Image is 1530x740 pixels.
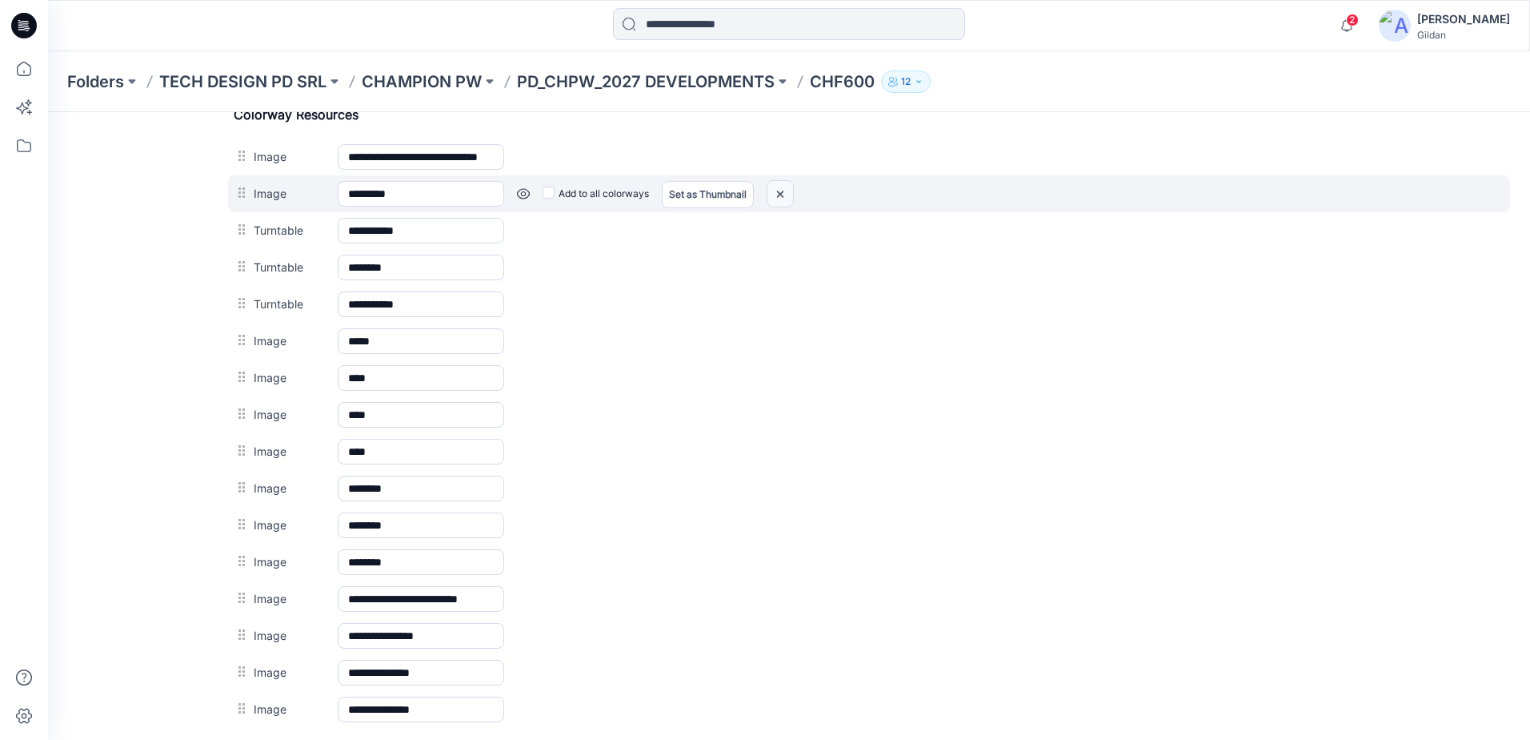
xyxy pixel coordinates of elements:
img: close-btn.svg [719,69,745,95]
a: Folders [67,70,124,93]
label: Image [206,551,274,569]
p: 12 [901,73,911,90]
a: CHAMPION PW [362,70,482,93]
label: Image [206,72,274,90]
label: Image [206,219,274,237]
label: Turntable [206,146,274,163]
div: [PERSON_NAME] [1417,10,1510,29]
label: Image [206,477,274,495]
a: Set as Thumbnail [614,69,706,96]
label: Image [206,367,274,384]
input: Add to all colorways [495,71,505,82]
p: CHF600 [810,70,875,93]
label: Image [206,256,274,274]
label: Add to all colorways [495,69,601,95]
label: Image [206,440,274,458]
span: 2 [1346,14,1359,26]
label: Image [206,514,274,532]
label: Image [206,35,274,53]
button: 12 [881,70,931,93]
div: Gildan [1417,29,1510,41]
label: Image [206,330,274,348]
a: TECH DESIGN PD SRL [159,70,326,93]
label: Image [206,293,274,311]
label: Image [206,588,274,605]
label: Turntable [206,109,274,127]
label: Turntable [206,183,274,200]
iframe: edit-style [48,112,1530,740]
label: Image [206,404,274,421]
a: PD_CHPW_2027 DEVELOPMENTS [517,70,775,93]
img: avatar [1379,10,1411,42]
